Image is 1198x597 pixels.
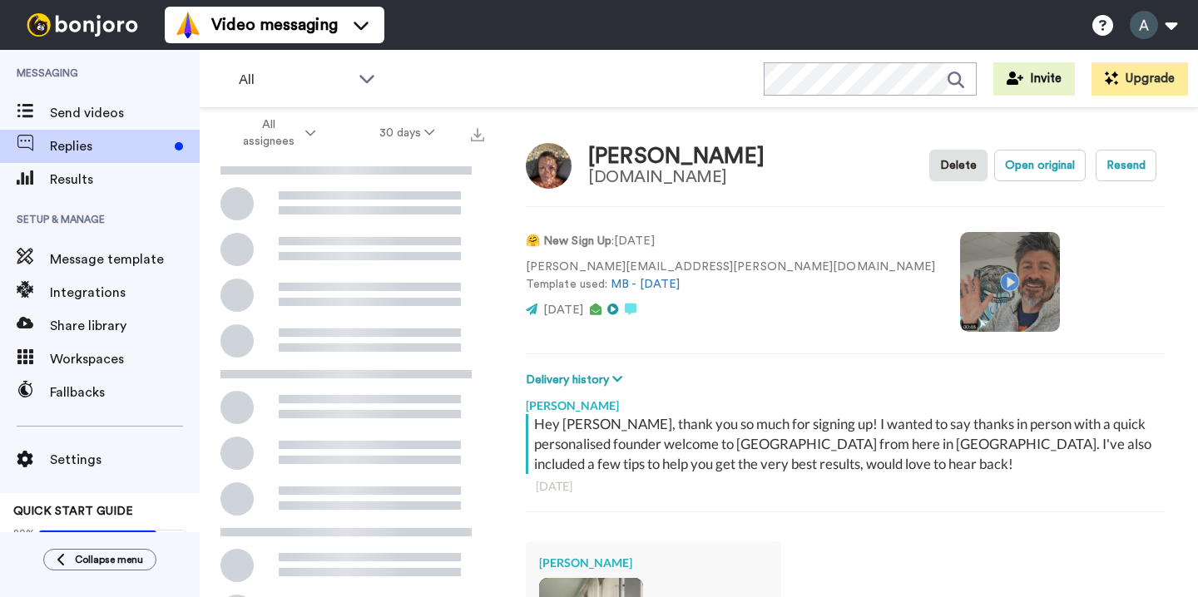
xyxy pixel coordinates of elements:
span: Fallbacks [50,382,200,402]
button: Collapse menu [43,549,156,570]
span: Replies [50,136,168,156]
div: Hey [PERSON_NAME], thank you so much for signing up! I wanted to say thanks in person with a quic... [534,414,1161,474]
button: 30 days [348,118,467,148]
img: vm-color.svg [175,12,201,38]
span: Send videos [50,103,200,123]
span: All assignees [235,116,302,150]
span: [DATE] [543,304,583,316]
p: : [DATE] [526,233,935,250]
button: Export all results that match these filters now. [466,121,489,146]
a: MB - [DATE] [611,279,680,290]
button: Resend [1096,150,1156,181]
div: [DOMAIN_NAME] [588,168,765,186]
button: Open original [994,150,1086,181]
span: Collapse menu [75,553,143,566]
span: Settings [50,450,200,470]
strong: 🤗 New Sign Up [526,235,611,247]
button: All assignees [203,110,348,156]
span: Video messaging [211,13,338,37]
span: 80% [13,526,35,540]
button: Delivery history [526,371,627,389]
p: [PERSON_NAME][EMAIL_ADDRESS][PERSON_NAME][DOMAIN_NAME] Template used: [526,259,935,294]
span: Workspaces [50,349,200,369]
div: [PERSON_NAME] [588,145,765,169]
img: bj-logo-header-white.svg [20,13,145,37]
div: [PERSON_NAME] [526,389,1165,414]
button: Delete [929,150,988,181]
span: All [239,70,350,90]
button: Upgrade [1092,62,1188,96]
img: Image of Julie Demsey [526,143,572,189]
span: Share library [50,316,200,336]
div: [PERSON_NAME] [539,555,768,571]
span: QUICK START GUIDE [13,506,133,517]
span: Results [50,170,200,190]
span: Message template [50,249,200,269]
span: Integrations [50,283,200,303]
img: export.svg [471,128,484,141]
div: [DATE] [536,478,1155,495]
button: Invite [993,62,1075,96]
